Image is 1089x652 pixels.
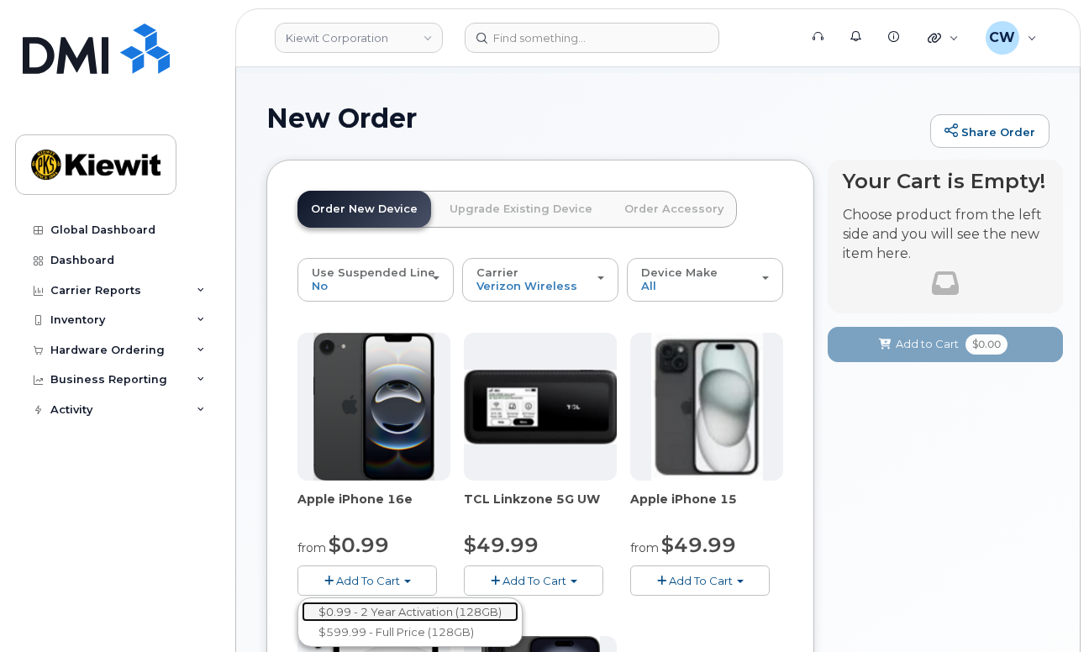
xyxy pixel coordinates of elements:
[329,533,389,557] span: $0.99
[974,21,1049,55] div: Corey Wagg
[630,491,783,524] div: Apple iPhone 15
[661,533,736,557] span: $49.99
[641,279,656,292] span: All
[266,103,922,133] h1: New Order
[464,491,617,524] div: TCL Linkzone 5G UW
[896,336,959,352] span: Add to Cart
[297,491,450,524] div: Apple iPhone 16e
[465,23,719,53] input: Find something...
[916,21,971,55] div: Quicklinks
[641,266,718,279] span: Device Make
[436,191,606,228] a: Upgrade Existing Device
[464,533,539,557] span: $49.99
[1016,579,1076,639] iframe: Messenger Launcher
[275,23,443,53] a: Kiewit Corporation
[930,114,1050,148] a: Share Order
[312,266,435,279] span: Use Suspended Line
[297,191,431,228] a: Order New Device
[313,333,434,481] img: iphone16e.png
[965,334,1007,355] span: $0.00
[630,565,770,595] button: Add To Cart
[297,258,454,302] button: Use Suspended Line No
[476,266,518,279] span: Carrier
[464,370,617,444] img: linkzone5g.png
[630,540,659,555] small: from
[312,279,328,292] span: No
[828,327,1063,361] button: Add to Cart $0.00
[502,574,566,587] span: Add To Cart
[989,28,1015,48] span: CW
[297,565,437,595] button: Add To Cart
[611,191,737,228] a: Order Accessory
[843,170,1048,192] h4: Your Cart is Empty!
[464,565,603,595] button: Add To Cart
[669,574,733,587] span: Add To Cart
[462,258,618,302] button: Carrier Verizon Wireless
[336,574,400,587] span: Add To Cart
[302,622,518,643] a: $599.99 - Full Price (128GB)
[302,602,518,623] a: $0.99 - 2 Year Activation (128GB)
[476,279,577,292] span: Verizon Wireless
[651,333,763,481] img: iphone15.jpg
[627,258,783,302] button: Device Make All
[843,206,1048,264] p: Choose product from the left side and you will see the new item here.
[297,540,326,555] small: from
